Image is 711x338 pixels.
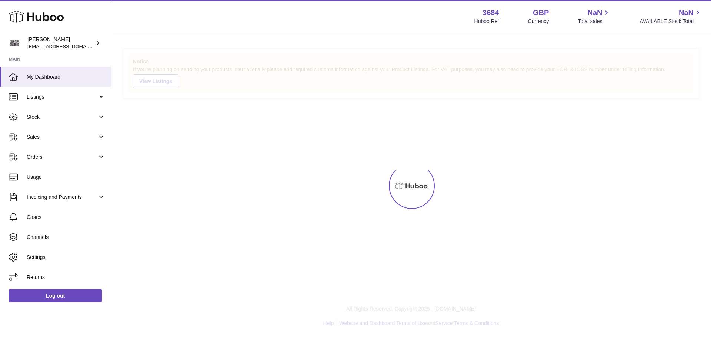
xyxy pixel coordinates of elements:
[27,134,97,141] span: Sales
[27,274,105,281] span: Returns
[27,234,105,241] span: Channels
[27,254,105,261] span: Settings
[483,8,499,18] strong: 3684
[27,73,105,81] span: My Dashboard
[9,289,102,302] a: Log out
[27,154,97,161] span: Orders
[587,8,602,18] span: NaN
[578,8,611,25] a: NaN Total sales
[578,18,611,25] span: Total sales
[679,8,694,18] span: NaN
[9,37,20,49] img: theinternationalventure@gmail.com
[27,174,105,181] span: Usage
[27,36,94,50] div: [PERSON_NAME]
[27,214,105,221] span: Cases
[27,114,97,121] span: Stock
[27,93,97,101] span: Listings
[27,43,109,49] span: [EMAIL_ADDRESS][DOMAIN_NAME]
[27,194,97,201] span: Invoicing and Payments
[528,18,549,25] div: Currency
[474,18,499,25] div: Huboo Ref
[640,8,702,25] a: NaN AVAILABLE Stock Total
[640,18,702,25] span: AVAILABLE Stock Total
[533,8,549,18] strong: GBP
